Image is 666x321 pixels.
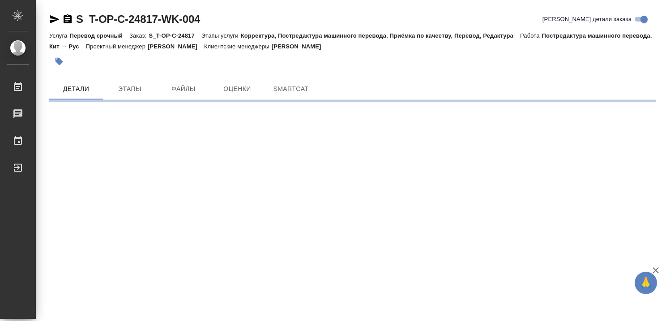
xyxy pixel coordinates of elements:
[162,83,205,95] span: Файлы
[49,32,69,39] p: Услуга
[201,32,241,39] p: Этапы услуги
[216,83,259,95] span: Оценки
[149,32,201,39] p: S_T-OP-C-24817
[635,272,657,294] button: 🙏
[638,273,653,292] span: 🙏
[520,32,542,39] p: Работа
[62,14,73,25] button: Скопировать ссылку
[129,32,149,39] p: Заказ:
[542,15,632,24] span: [PERSON_NAME] детали заказа
[55,83,98,95] span: Детали
[241,32,520,39] p: Корректура, Постредактура машинного перевода, Приёмка по качеству, Перевод, Редактура
[204,43,272,50] p: Клиентские менеджеры
[148,43,204,50] p: [PERSON_NAME]
[49,14,60,25] button: Скопировать ссылку для ЯМессенджера
[86,43,148,50] p: Проектный менеджер
[272,43,328,50] p: [PERSON_NAME]
[69,32,129,39] p: Перевод срочный
[76,13,200,25] a: S_T-OP-C-24817-WK-004
[269,83,312,95] span: SmartCat
[108,83,151,95] span: Этапы
[49,52,69,71] button: Добавить тэг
